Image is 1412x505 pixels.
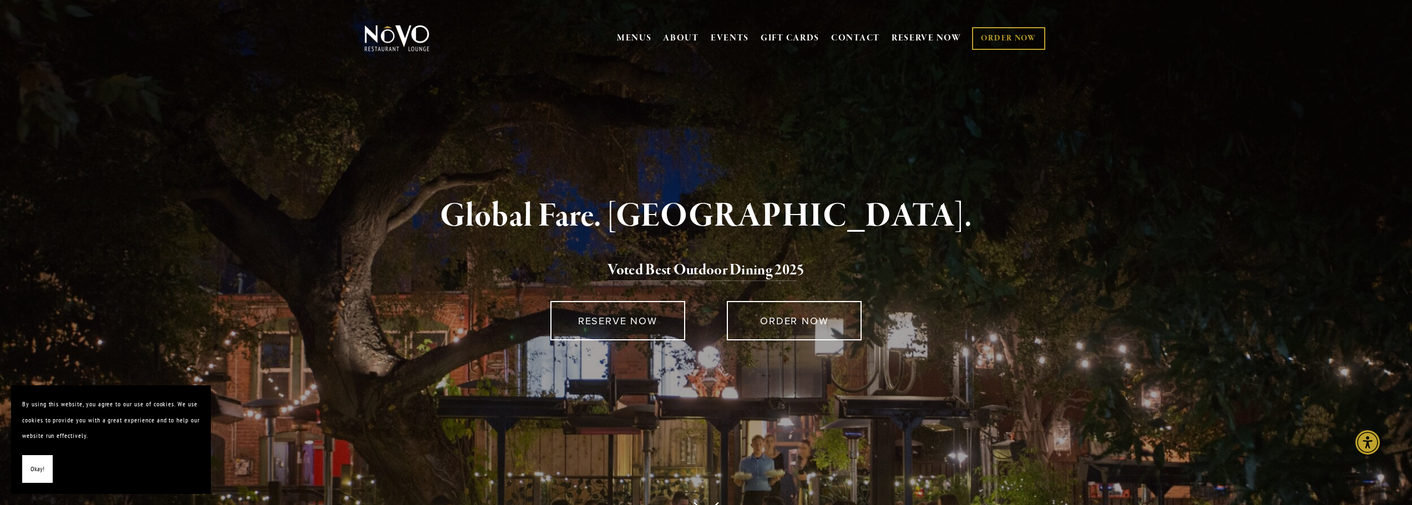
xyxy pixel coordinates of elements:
[608,261,797,282] a: Voted Best Outdoor Dining 202
[31,461,44,477] span: Okay!
[22,455,53,483] button: Okay!
[663,33,699,44] a: ABOUT
[972,27,1045,50] a: ORDER NOW
[831,28,880,49] a: CONTACT
[727,301,862,340] a: ORDER NOW
[11,385,211,494] section: Cookie banner
[550,301,685,340] a: RESERVE NOW
[440,195,972,237] strong: Global Fare. [GEOGRAPHIC_DATA].
[383,259,1030,282] h2: 5
[1355,430,1380,455] div: Accessibility Menu
[761,28,819,49] a: GIFT CARDS
[617,33,652,44] a: MENUS
[711,33,749,44] a: EVENTS
[892,28,961,49] a: RESERVE NOW
[22,396,200,444] p: By using this website, you agree to our use of cookies. We use cookies to provide you with a grea...
[362,24,432,52] img: Novo Restaurant &amp; Lounge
